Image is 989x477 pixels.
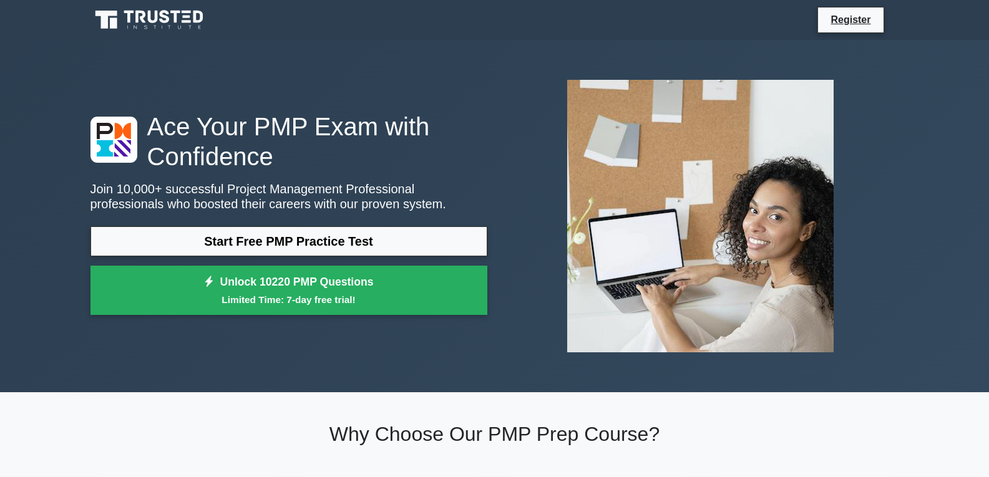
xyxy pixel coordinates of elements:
small: Limited Time: 7-day free trial! [106,292,472,307]
a: Unlock 10220 PMP QuestionsLimited Time: 7-day free trial! [90,266,487,316]
a: Register [823,12,878,27]
h2: Why Choose Our PMP Prep Course? [90,422,899,446]
p: Join 10,000+ successful Project Management Professional professionals who boosted their careers w... [90,181,487,211]
a: Start Free PMP Practice Test [90,226,487,256]
h1: Ace Your PMP Exam with Confidence [90,112,487,171]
